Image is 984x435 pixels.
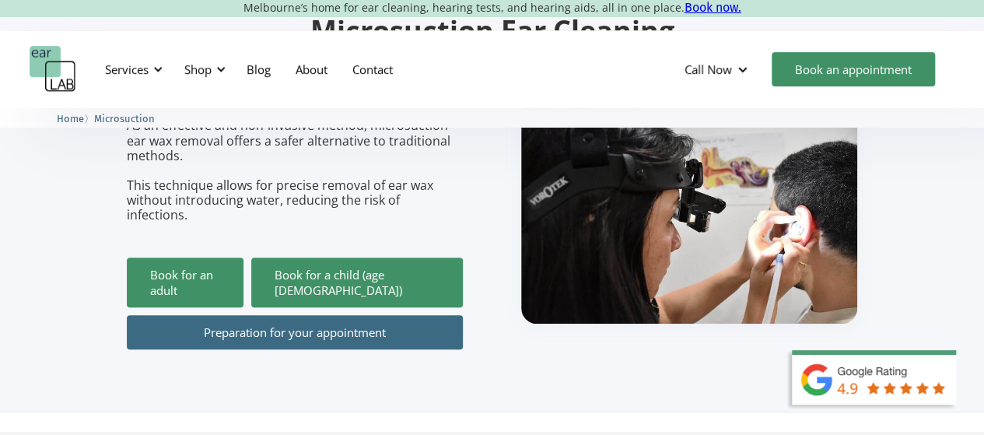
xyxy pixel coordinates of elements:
[175,46,230,93] div: Shop
[672,46,764,93] div: Call Now
[127,74,463,223] p: The most advanced method of ear cleaning in [GEOGRAPHIC_DATA]. As an effective and non-invasive m...
[57,111,94,127] li: 〉
[127,258,243,307] a: Book for an adult
[283,47,340,92] a: About
[251,258,463,307] a: Book for a child (age [DEMOGRAPHIC_DATA])
[340,47,405,92] a: Contact
[30,46,76,93] a: home
[521,99,857,324] img: boy getting ear checked.
[105,61,149,77] div: Services
[96,46,167,93] div: Services
[94,113,155,125] span: Microsuction
[685,61,732,77] div: Call Now
[57,113,84,125] span: Home
[184,61,212,77] div: Shop
[94,111,155,125] a: Microsuction
[234,47,283,92] a: Blog
[57,111,84,125] a: Home
[127,315,463,349] a: Preparation for your appointment
[772,52,935,86] a: Book an appointment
